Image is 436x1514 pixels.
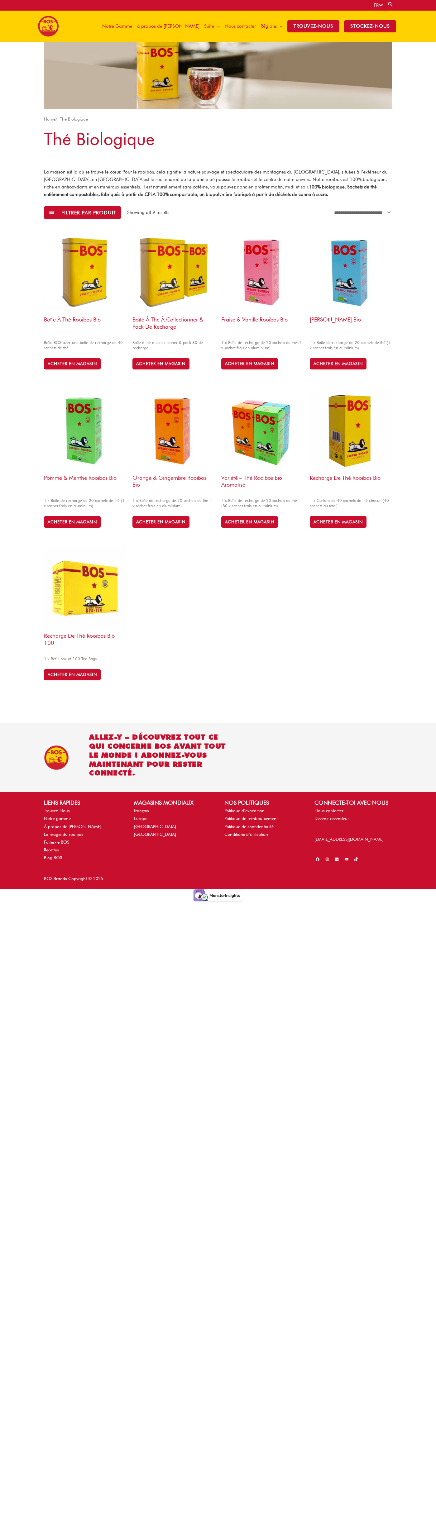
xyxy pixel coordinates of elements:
[44,798,122,807] h2: LIENS RAPIDES
[310,231,392,313] img: Chai Rooibos Bio
[221,498,304,508] span: 4 x Boîte de recharge de 20 sachets de thé (80 x sachet frais en aluminium)
[135,11,202,42] a: à propos de [PERSON_NAME]
[310,389,392,510] a: Recharge de thé rooibos bio1 x Cartons de 40 sachets de thé chacun (40 sachets au total)
[224,807,302,838] nav: NOS POLITIQUES
[44,807,122,862] nav: LIENS RAPIDES
[44,340,126,350] span: Boîte BOS avec une boîte de recharge de 40 sachets de thé
[314,816,349,821] a: Devenir revendeur
[44,115,392,123] nav: Breadcrumb
[221,340,304,350] span: 1 x Boîte de recharge de 20 sachets de thé (1 x sachet frais en aluminium)
[342,11,398,42] a: stockez-nous
[221,389,304,471] img: Variété - Thé Rooibos bio aromatisé
[314,807,392,822] nav: Connecte-toi avec nous
[44,547,126,663] a: Recharge De Thé Rooibos Bio 1001 x Refill box of 100 Tea Bags
[224,824,274,829] a: Politique de confidentialité
[344,20,396,32] span: stockez-nous
[221,471,304,495] h2: Variété – Thé Rooibos bio aromatisé
[44,231,126,352] a: Boîte à thé rooibos bioBoîte BOS avec une boîte de recharge de 40 sachets de thé
[38,875,218,883] div: BOS Brands Copyright © 2025
[44,358,101,369] a: BUY IN STORE
[132,471,215,495] h2: Orange & Gingembre Rooibos Bio
[221,313,304,337] h2: Fraise & Vanille Rooibos Bio
[193,889,243,902] img: Verified by MonsterInsights
[310,498,392,508] span: 1 x Cartons de 40 sachets de thé chacun (40 sachets au total)
[314,808,343,813] a: Nous contacter
[314,798,392,807] h2: Connecte-toi avec nous
[132,340,215,350] span: Boîte à thé à collectionner & pack 80 de recharge
[310,516,367,527] a: BUY IN STORE
[224,832,268,837] a: Conditions d’utilisation
[374,2,383,8] a: FR
[310,231,392,352] a: [PERSON_NAME] Bio1 x Boîte de recharge de 20 sachets de thé (1 x sachet frais en aluminium)
[100,11,135,42] a: Notre Gamme
[224,808,265,813] a: Politique d’expédition
[132,231,215,352] a: Boîte à thé à collectionner & pack de rechargeBoîte à thé à collectionner & pack 80 de recharge
[44,184,377,197] strong: 100% biologique. Sachets de thé entièrement compostables, fabriqués à partir de CPLA 100% compost...
[310,389,392,471] img: EU_BOS_tea bag carton
[134,824,176,829] a: [GEOGRAPHIC_DATA]
[132,389,215,510] a: Orange & Gingembre Rooibos Bio1 x Boîte de recharge de 20 sachets de thé (1 x sachet frais en alu...
[204,17,214,36] span: Suite
[310,358,367,369] a: BUY IN STORE
[44,816,71,821] a: Notre gamme
[132,358,189,369] a: BUY IN STORE
[387,1,394,7] a: Search button
[44,832,83,837] a: La magie du rooibos
[137,17,199,36] span: à propos de [PERSON_NAME]
[221,231,304,313] img: Fraise & Vanille Rooibos Bio
[44,824,101,829] a: À propos de [PERSON_NAME]
[44,389,126,471] img: Pomme & Menthe Rooibos Bio
[134,816,147,821] a: Europe
[132,313,215,337] h2: Boîte à thé à collectionner & pack de recharge
[221,516,278,527] a: BUY IN STORE
[134,808,149,813] a: français
[287,20,339,32] span: TROUVEZ-NOUS
[44,498,126,508] span: 1 x Boîte de recharge de 20 sachets de thé (1 x sachet frais en aluminium)
[330,207,392,219] select: Shop order
[132,516,189,527] a: BUY IN STORE
[132,498,215,508] span: 1 x Boîte de recharge de 20 sachets de thé (1 x sachet frais en aluminium)
[95,11,398,42] nav: Site Navigation
[44,313,126,337] h2: Boîte à thé rooibos bio
[310,471,392,495] h2: Recharge de thé rooibos bio
[221,358,278,369] a: BUY IN STORE
[134,798,212,807] h2: MAGASINS MONDIAUX
[134,807,212,838] nav: MAGASINS MONDIAUX
[44,656,126,661] span: 1 x Refill box of 100 Tea Bags
[258,11,285,42] a: Régions
[202,11,222,42] a: Suite
[310,340,392,350] span: 1 x Boîte de recharge de 20 sachets de thé (1 x sachet frais en aluminium)
[44,117,55,121] a: Home
[224,816,278,821] a: Politique de remboursement
[132,389,215,471] img: Orange & Gingembre Rooibos Bio
[44,847,59,852] a: Recettes
[285,11,342,42] a: TROUVEZ-NOUS
[89,733,231,778] h2: Allez-y – découvrez tout ce qui concerne BOS avant tout le monde ! Abonnez-vous maintenant pour r...
[44,669,101,680] a: BUY IN STORE
[44,127,392,151] h1: Thé Biologique
[44,840,69,845] a: Faites-le BOS
[44,471,126,495] h2: Pomme & Menthe Rooibos Bio
[310,313,392,337] h2: [PERSON_NAME] Bio
[44,231,126,313] img: BOS_tea-bag-tin-copy-1
[261,17,277,36] span: Régions
[44,629,126,653] h2: Recharge De Thé Rooibos Bio 100
[222,11,258,42] a: Nous contacter
[221,231,304,352] a: Fraise & Vanille Rooibos Bio1 x Boîte de recharge de 20 sachets de thé (1 x sachet frais en alumi...
[44,516,101,527] a: BUY IN STORE
[102,17,132,36] span: Notre Gamme
[134,832,176,837] a: [GEOGRAPHIC_DATA]
[221,389,304,510] a: Variété – Thé Rooibos bio aromatisé4 x Boîte de recharge de 20 sachets de thé (80 x sachet frais ...
[44,855,62,860] a: Blog BOS
[44,745,69,770] img: BOS Ice Tea
[44,808,70,813] a: Trouvez-Nous
[225,17,256,36] span: Nous contacter
[314,837,384,842] a: [EMAIL_ADDRESS][DOMAIN_NAME]
[44,389,126,510] a: Pomme & Menthe Rooibos Bio1 x Boîte de recharge de 20 sachets de thé (1 x sachet frais en aluminium)
[44,547,126,629] img: USA 100ct_FOP
[127,209,169,216] p: Showing all 9 results
[132,231,215,313] img: Boîte à thé à collectionner & pack de recharge
[224,798,302,807] h2: NOS POLITIQUES
[38,16,59,37] img: BOS logo finals-200px
[44,168,392,198] p: La maison est là où se trouve le cœur. Pour le rooibos, cela signifie la nature sauvage et specta...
